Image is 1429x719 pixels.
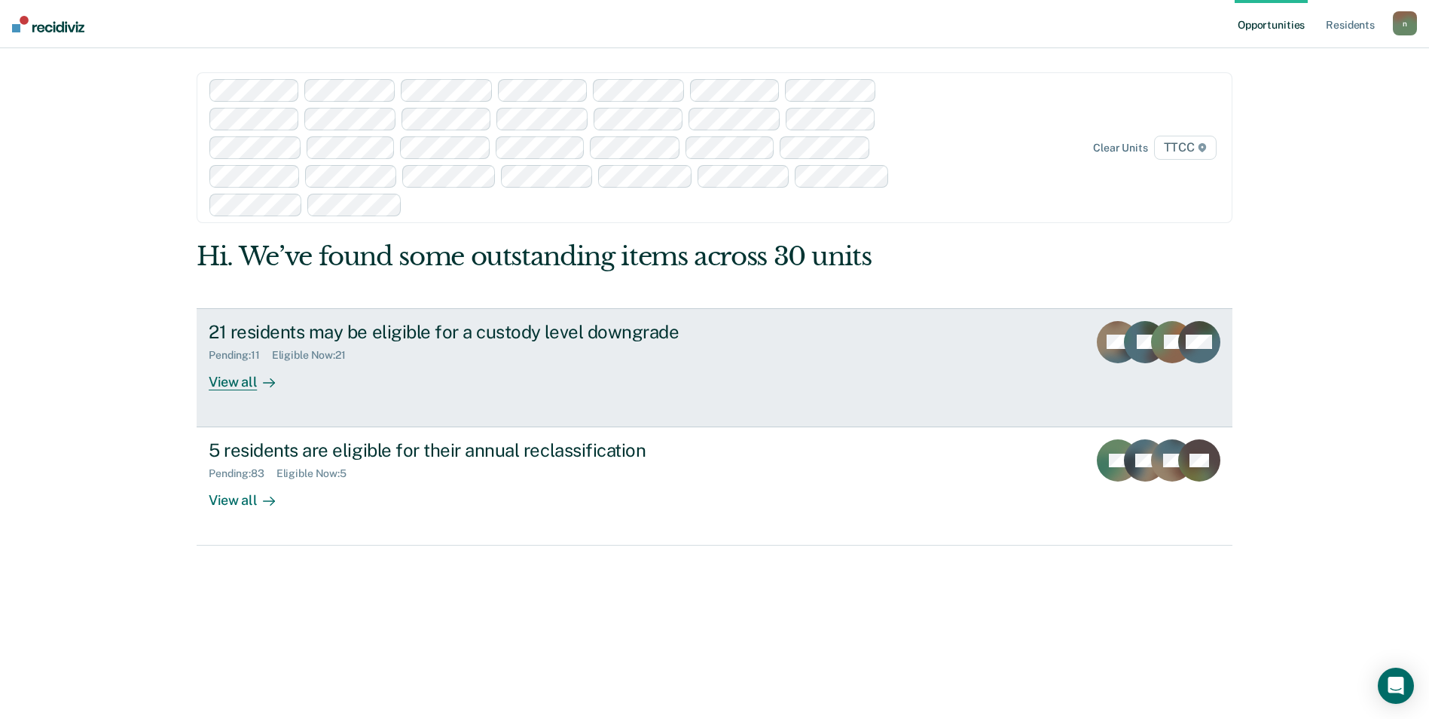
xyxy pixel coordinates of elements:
img: Recidiviz [12,16,84,32]
div: Pending : 11 [209,349,272,362]
div: Pending : 83 [209,467,276,480]
div: Hi. We’ve found some outstanding items across 30 units [197,241,1025,272]
div: View all [209,361,293,390]
div: View all [209,480,293,509]
div: 5 residents are eligible for their annual reclassification [209,439,737,461]
div: 21 residents may be eligible for a custody level downgrade [209,321,737,343]
a: 5 residents are eligible for their annual reclassificationPending:83Eligible Now:5View all [197,427,1232,546]
div: Eligible Now : 5 [276,467,359,480]
span: TTCC [1154,136,1217,160]
div: Clear units [1093,142,1148,155]
a: 21 residents may be eligible for a custody level downgradePending:11Eligible Now:21View all [197,308,1232,427]
button: n [1393,11,1417,35]
div: Eligible Now : 21 [272,349,358,362]
div: Open Intercom Messenger [1378,668,1414,704]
